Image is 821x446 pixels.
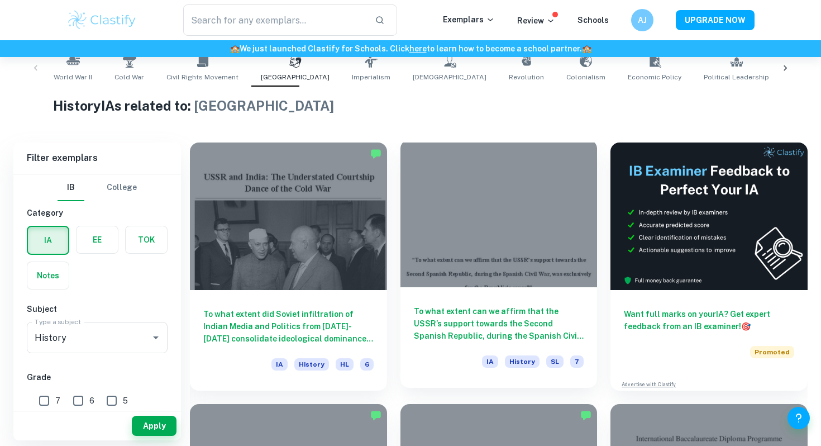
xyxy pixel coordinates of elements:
span: 7 [55,395,60,407]
button: Open [148,330,164,345]
span: IA [271,358,288,371]
div: Filter type choice [58,174,137,201]
button: Help and Feedback [787,407,810,429]
span: History [294,358,329,371]
span: [GEOGRAPHIC_DATA] [194,98,334,113]
h6: Category [27,207,168,219]
button: Apply [132,416,176,436]
h6: Grade [27,371,168,383]
a: Want full marks on yourIA? Get expert feedback from an IB examiner!PromotedAdvertise with Clastify [610,143,808,391]
span: 🏫 [230,44,240,53]
span: 6 [89,395,94,407]
span: 🎯 [741,322,751,331]
img: Clastify logo [66,9,137,31]
img: Thumbnail [610,143,808,290]
a: To what extent did Soviet infiltration of Indian Media and Politics from [DATE]-[DATE] consolidat... [190,143,387,391]
a: here [409,44,427,53]
button: UPGRADE NOW [676,10,755,30]
h6: Subject [27,303,168,315]
span: [GEOGRAPHIC_DATA] [261,72,330,82]
h1: History IAs related to: [53,96,768,116]
span: World War II [54,72,92,82]
span: History [505,355,540,368]
a: Schools [577,16,609,25]
button: TOK [126,226,167,253]
span: HL [336,358,354,371]
span: Political Leadership [704,72,769,82]
img: Marked [370,148,381,159]
span: Economic Policy [628,72,681,82]
h6: Filter exemplars [13,143,181,174]
button: IA [28,227,68,254]
h6: To what extent can we affirm that the USSR’s support towards the Second Spanish Republic, during ... [414,305,584,342]
button: EE [77,226,118,253]
span: SL [546,355,564,368]
span: 6 [360,358,374,371]
h6: AJ [636,14,649,26]
p: Review [517,15,555,27]
span: 🏫 [582,44,591,53]
span: Civil Rights Movement [166,72,238,82]
button: College [107,174,137,201]
span: IA [482,355,498,368]
a: Advertise with Clastify [622,381,676,388]
span: 7 [570,355,584,368]
span: Imperialism [352,72,390,82]
input: Search for any exemplars... [183,4,366,36]
span: Colonialism [566,72,605,82]
button: IB [58,174,84,201]
span: Promoted [750,346,794,358]
h6: We just launched Clastify for Schools. Click to learn how to become a school partner. [2,42,819,55]
span: 5 [123,395,128,407]
img: Marked [370,410,381,421]
h6: To what extent did Soviet infiltration of Indian Media and Politics from [DATE]-[DATE] consolidat... [203,308,374,345]
button: Notes [27,262,69,289]
label: Type a subject [35,317,81,326]
img: Marked [580,410,591,421]
h6: Want full marks on your IA ? Get expert feedback from an IB examiner! [624,308,794,333]
button: AJ [631,9,653,31]
span: [DEMOGRAPHIC_DATA] [413,72,486,82]
span: Cold War [114,72,144,82]
p: Exemplars [443,13,495,26]
span: Revolution [509,72,544,82]
a: To what extent can we affirm that the USSR’s support towards the Second Spanish Republic, during ... [400,143,598,391]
